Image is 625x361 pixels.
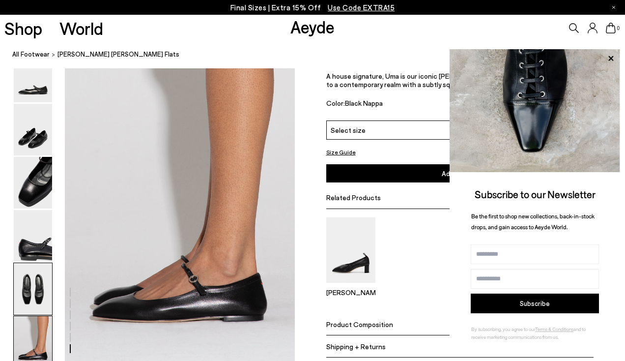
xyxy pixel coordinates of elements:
[450,49,620,172] img: ca3f721fb6ff708a270709c41d776025.jpg
[326,217,375,283] img: Narissa Ruched Pumps
[14,263,52,315] img: Uma Mary-Jane Flats - Image 5
[326,342,386,351] span: Shipping + Returns
[326,146,356,158] button: Size Guide
[326,72,594,89] p: A house signature, Uma is our iconic [PERSON_NAME] flat. The classic style is taken to a contempo...
[14,157,52,209] img: Uma Mary-Jane Flats - Image 3
[326,276,375,297] a: Narissa Ruched Pumps [PERSON_NAME]
[326,320,393,329] span: Product Composition
[331,125,366,135] span: Select size
[12,41,625,68] nav: breadcrumb
[12,49,50,60] a: All Footwear
[57,49,179,60] span: [PERSON_NAME] [PERSON_NAME] Flats
[290,16,335,37] a: Aeyde
[471,326,535,332] span: By subscribing, you agree to our
[230,1,395,14] p: Final Sizes | Extra 15% Off
[14,210,52,262] img: Uma Mary-Jane Flats - Image 4
[326,288,375,297] p: [PERSON_NAME]
[471,294,599,313] button: Subscribe
[4,20,42,37] a: Shop
[535,326,573,332] a: Terms & Conditions
[14,104,52,155] img: Uma Mary-Jane Flats - Image 2
[606,23,616,33] a: 0
[616,26,621,31] span: 0
[442,169,478,177] span: Add to Cart
[14,51,52,102] img: Uma Mary-Jane Flats - Image 1
[475,188,596,200] span: Subscribe to our Newsletter
[326,193,381,202] span: Related Products
[471,212,595,231] span: Be the first to shop new collections, back-in-stock drops, and gain access to Aeyde World.
[328,3,395,12] span: Navigate to /collections/ss25-final-sizes
[326,164,594,182] button: Add to Cart
[326,99,453,110] div: Color:
[345,99,383,107] span: Black Nappa
[59,20,103,37] a: World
